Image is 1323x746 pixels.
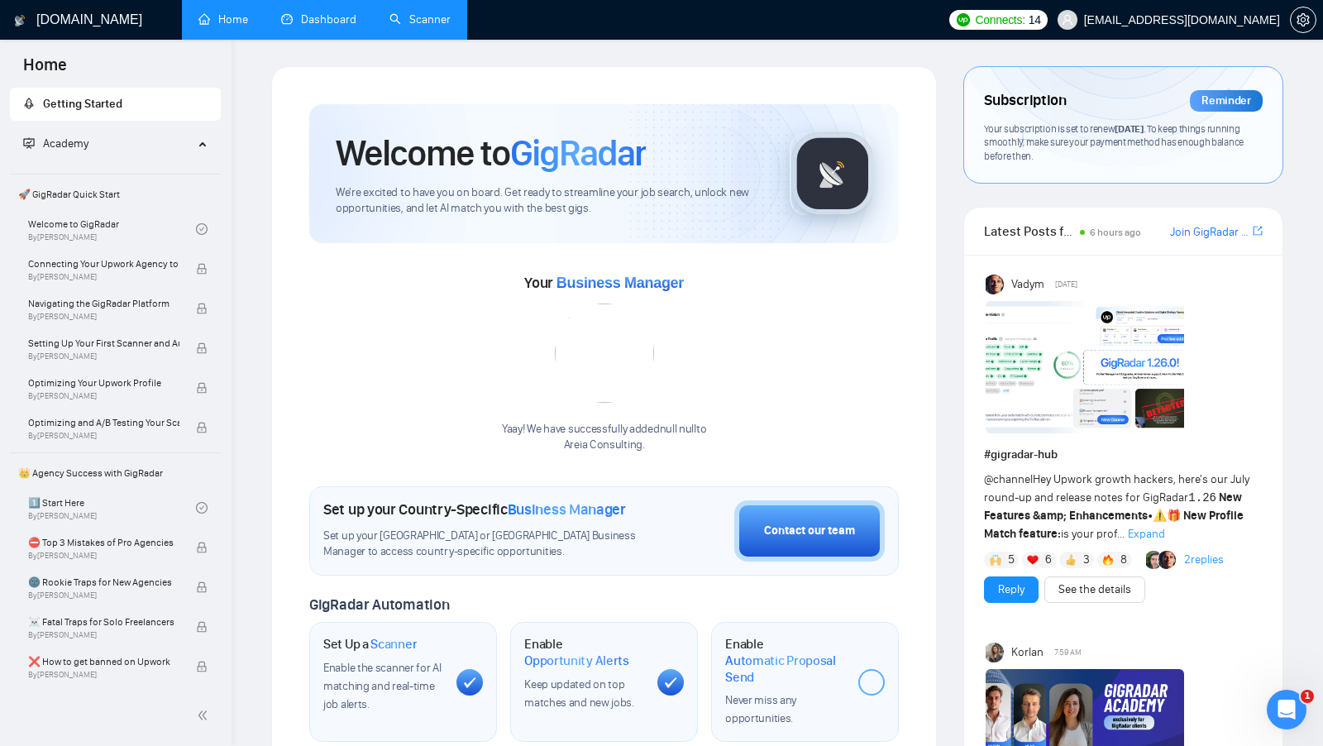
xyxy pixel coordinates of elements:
[986,301,1184,433] img: F09AC4U7ATU-image.png
[1128,527,1165,541] span: Expand
[28,414,179,431] span: Optimizing and A/B Testing Your Scanner for Better Results
[510,131,646,175] span: GigRadar
[1120,552,1127,568] span: 8
[524,677,634,710] span: Keep updated on top matches and new jobs.
[196,382,208,394] span: lock
[1062,14,1073,26] span: user
[725,636,845,685] h1: Enable
[336,185,763,217] span: We're excited to have you on board. Get ready to streamline your job search, unlock new opportuni...
[28,490,196,526] a: 1️⃣ Start HereBy[PERSON_NAME]
[196,263,208,275] span: lock
[791,132,874,215] img: gigradar-logo.png
[524,274,684,292] span: Your
[196,422,208,433] span: lock
[309,595,449,614] span: GigRadar Automation
[28,534,179,551] span: ⛔ Top 3 Mistakes of Pro Agencies
[196,502,208,514] span: check-circle
[1190,90,1263,112] div: Reminder
[323,500,626,519] h1: Set up your Country-Specific
[196,542,208,553] span: lock
[975,11,1024,29] span: Connects:
[1008,552,1015,568] span: 5
[197,707,213,724] span: double-left
[1167,509,1181,523] span: 🎁
[14,7,26,34] img: logo
[1090,227,1141,238] span: 6 hours ago
[196,303,208,314] span: lock
[1054,645,1082,660] span: 7:59 AM
[28,653,179,670] span: ❌ How to get banned on Upwork
[28,272,179,282] span: By [PERSON_NAME]
[764,522,855,540] div: Contact our team
[196,342,208,354] span: lock
[1044,576,1145,603] button: See the details
[984,87,1066,115] span: Subscription
[984,122,1244,162] span: Your subscription is set to renew . To keep things running smoothly, make sure your payment metho...
[1045,552,1052,568] span: 6
[196,621,208,633] span: lock
[1011,275,1044,294] span: Vadym
[28,375,179,391] span: Optimizing Your Upwork Profile
[1027,554,1039,566] img: ❤️
[43,136,88,151] span: Academy
[43,97,122,111] span: Getting Started
[196,223,208,235] span: check-circle
[984,576,1039,603] button: Reply
[28,211,196,247] a: Welcome to GigRadarBy[PERSON_NAME]
[28,391,179,401] span: By [PERSON_NAME]
[28,295,179,312] span: Navigating the GigRadar Platform
[28,312,179,322] span: By [PERSON_NAME]
[1102,554,1114,566] img: 🔥
[1188,491,1216,505] code: 1.26
[1301,690,1314,703] span: 1
[1055,277,1077,292] span: [DATE]
[984,221,1074,241] span: Latest Posts from the GigRadar Community
[28,670,179,680] span: By [PERSON_NAME]
[1011,643,1044,662] span: Korlan
[508,500,626,519] span: Business Manager
[10,88,221,121] li: Getting Started
[524,636,644,668] h1: Enable
[23,136,88,151] span: Academy
[28,574,179,591] span: 🌚 Rookie Traps for New Agencies
[28,335,179,351] span: Setting Up Your First Scanner and Auto-Bidder
[196,661,208,672] span: lock
[734,500,885,562] button: Contact our team
[281,12,356,26] a: dashboardDashboard
[1291,13,1316,26] span: setting
[1253,223,1263,239] a: export
[984,472,1033,486] span: @channel
[524,653,629,669] span: Opportunity Alerts
[1153,509,1167,523] span: ⚠️
[23,137,35,149] span: fund-projection-screen
[986,275,1005,294] img: Vadym
[502,438,706,453] p: Areia Consulting .
[28,256,179,272] span: Connecting Your Upwork Agency to GigRadar
[1290,7,1316,33] button: setting
[502,422,706,453] div: Yaay! We have successfully added null null to
[990,554,1001,566] img: 🙌
[28,614,179,630] span: ☠️ Fatal Traps for Solo Freelancers
[28,630,179,640] span: By [PERSON_NAME]
[28,351,179,361] span: By [PERSON_NAME]
[555,304,654,403] img: error
[1065,554,1077,566] img: 👍
[984,472,1249,541] span: Hey Upwork growth hackers, here's our July round-up and release notes for GigRadar • is your prof...
[1170,223,1249,241] a: Join GigRadar Slack Community
[323,661,442,711] span: Enable the scanner for AI matching and real-time job alerts.
[725,693,796,725] span: Never miss any opportunities.
[196,581,208,593] span: lock
[198,12,248,26] a: homeHome
[1146,551,1164,569] img: Alex B
[1115,122,1143,135] span: [DATE]
[1058,581,1131,599] a: See the details
[28,551,179,561] span: By [PERSON_NAME]
[12,178,219,211] span: 🚀 GigRadar Quick Start
[1253,224,1263,237] span: export
[957,13,970,26] img: upwork-logo.png
[725,653,845,685] span: Automatic Proposal Send
[10,53,80,88] span: Home
[986,643,1005,662] img: Korlan
[370,636,417,653] span: Scanner
[389,12,451,26] a: searchScanner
